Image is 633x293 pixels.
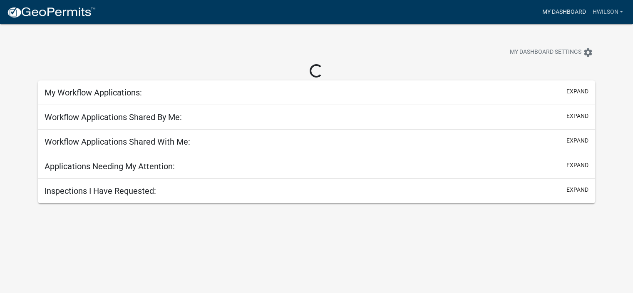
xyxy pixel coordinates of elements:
button: expand [566,87,588,96]
h5: Workflow Applications Shared With Me: [45,137,190,147]
button: expand [566,185,588,194]
h5: Inspections I Have Requested: [45,186,156,196]
h5: My Workflow Applications: [45,88,142,98]
button: expand [566,136,588,145]
span: My Dashboard Settings [510,48,581,58]
i: settings [583,48,593,58]
a: My Dashboard [539,4,589,20]
button: expand [566,112,588,120]
a: hwilson [589,4,626,20]
h5: Applications Needing My Attention: [45,161,175,171]
button: expand [566,161,588,170]
button: My Dashboard Settingssettings [503,44,600,60]
h5: Workflow Applications Shared By Me: [45,112,182,122]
